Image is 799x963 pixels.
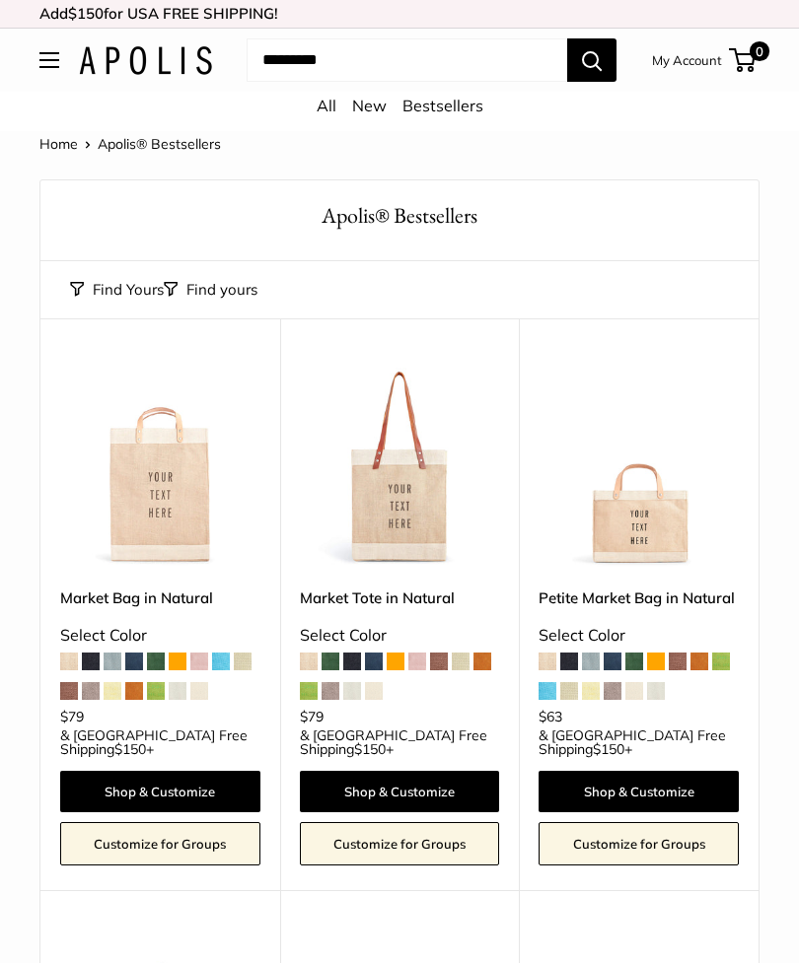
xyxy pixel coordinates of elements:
[300,368,500,568] a: description_Make it yours with custom printed text.description_The Original Market bag in its 4 n...
[60,728,260,756] span: & [GEOGRAPHIC_DATA] Free Shipping +
[354,740,386,758] span: $150
[539,822,739,865] a: Customize for Groups
[539,586,739,609] a: Petite Market Bag in Natural
[300,771,500,812] a: Shop & Customize
[70,276,164,304] button: Find Yours
[539,728,739,756] span: & [GEOGRAPHIC_DATA] Free Shipping +
[539,771,739,812] a: Shop & Customize
[60,708,84,725] span: $79
[300,586,500,609] a: Market Tote in Natural
[60,586,260,609] a: Market Bag in Natural
[300,822,500,865] a: Customize for Groups
[60,771,260,812] a: Shop & Customize
[114,740,146,758] span: $150
[164,276,257,304] button: Filter collection
[60,368,260,568] a: Market Bag in NaturalMarket Bag in Natural
[567,38,617,82] button: Search
[70,200,729,231] h1: Apolis® Bestsellers
[352,96,387,115] a: New
[60,822,260,865] a: Customize for Groups
[539,621,739,651] div: Select Color
[60,368,260,568] img: Market Bag in Natural
[317,96,336,115] a: All
[300,368,500,568] img: description_Make it yours with custom printed text.
[60,621,260,651] div: Select Color
[402,96,483,115] a: Bestsellers
[300,728,500,756] span: & [GEOGRAPHIC_DATA] Free Shipping +
[68,4,104,23] span: $150
[593,740,624,758] span: $150
[98,135,221,153] span: Apolis® Bestsellers
[300,708,324,725] span: $79
[731,48,756,72] a: 0
[39,131,221,157] nav: Breadcrumb
[39,135,78,153] a: Home
[539,368,739,568] a: Petite Market Bag in Naturaldescription_Effortless style that elevates every moment
[539,368,739,568] img: Petite Market Bag in Natural
[539,708,562,725] span: $63
[39,52,59,68] button: Open menu
[247,38,567,82] input: Search...
[750,41,769,61] span: 0
[79,46,212,75] img: Apolis
[652,48,722,72] a: My Account
[300,621,500,651] div: Select Color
